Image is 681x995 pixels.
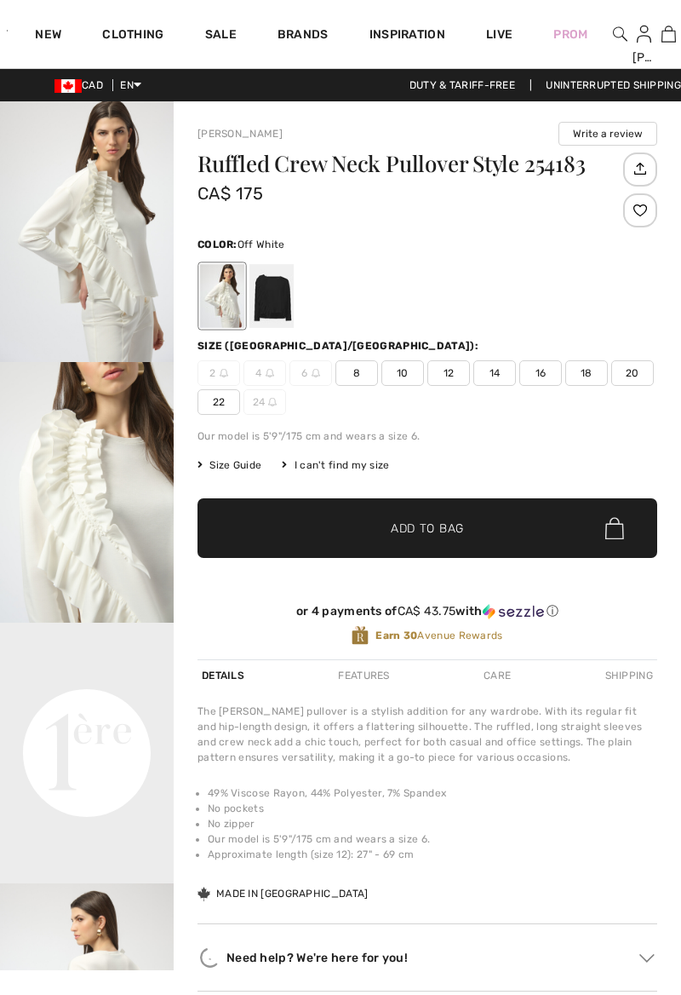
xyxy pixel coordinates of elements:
[278,27,329,45] a: Brands
[197,604,657,625] div: or 4 payments ofCA$ 43.75withSezzle Click to learn more about Sezzle
[289,360,332,386] span: 6
[208,801,657,816] li: No pockets
[605,517,624,539] img: Bag.svg
[483,604,544,619] img: Sezzle
[268,398,277,406] img: ring-m.svg
[375,630,417,641] strong: Earn 30
[369,27,445,45] span: Inspiration
[197,152,619,175] h1: Ruffled Crew Neck Pullover Style 254183
[473,360,516,386] span: 14
[249,264,294,328] div: Black
[197,389,240,415] span: 22
[197,945,657,970] div: Need help? We're here for you!
[266,369,274,377] img: ring-m.svg
[243,360,286,386] span: 4
[639,954,655,963] img: Arrow2.svg
[312,369,320,377] img: ring-m.svg
[601,660,657,691] div: Shipping
[120,79,141,91] span: EN
[613,24,627,44] img: search the website
[398,604,456,618] span: CA$ 43.75
[208,847,657,862] li: Approximate length (size 12): 27" - 69 cm
[208,816,657,831] li: No zipper
[375,628,502,643] span: Avenue Rewards
[197,498,657,558] button: Add to Bag
[611,360,654,386] span: 20
[237,239,285,250] span: Off White
[486,26,512,43] a: Live
[197,604,657,619] div: or 4 payments of with
[352,625,369,646] img: Avenue Rewards
[197,338,482,354] div: Size ([GEOGRAPHIC_DATA]/[GEOGRAPHIC_DATA]):
[35,27,61,45] a: New
[197,660,249,691] div: Details
[7,14,8,48] img: 1ère Avenue
[220,369,228,377] img: ring-m.svg
[565,360,608,386] span: 18
[391,520,464,538] span: Add to Bag
[208,831,657,847] li: Our model is 5'9"/175 cm and wears a size 6.
[54,79,82,93] img: Canadian Dollar
[632,49,655,66] div: [PERSON_NAME]
[243,389,286,415] span: 24
[381,360,424,386] span: 10
[197,428,657,444] div: Our model is 5'9"/175 cm and wears a size 6.
[208,785,657,801] li: 49% Viscose Rayon, 44% Polyester, 7% Spandex
[335,360,378,386] span: 8
[427,360,470,386] span: 12
[637,26,651,42] a: Sign In
[558,122,657,146] button: Write a review
[479,660,515,691] div: Care
[197,239,237,250] span: Color:
[553,26,587,43] a: Prom
[197,704,657,765] div: The [PERSON_NAME] pullover is a stylish addition for any wardrobe. With its regular fit and hip-l...
[657,24,680,44] a: 9
[197,360,240,386] span: 2
[205,27,237,45] a: Sale
[102,27,163,45] a: Clothing
[626,154,654,183] img: Share
[661,24,676,44] img: My Bag
[197,886,369,901] div: Made in [GEOGRAPHIC_DATA]
[54,79,110,91] span: CAD
[282,457,389,473] div: I can't find my size
[197,457,261,473] span: Size Guide
[637,24,651,44] img: My Info
[200,264,244,328] div: Off White
[197,183,263,204] span: CA$ 175
[334,660,393,691] div: Features
[519,360,562,386] span: 16
[197,128,283,140] a: [PERSON_NAME]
